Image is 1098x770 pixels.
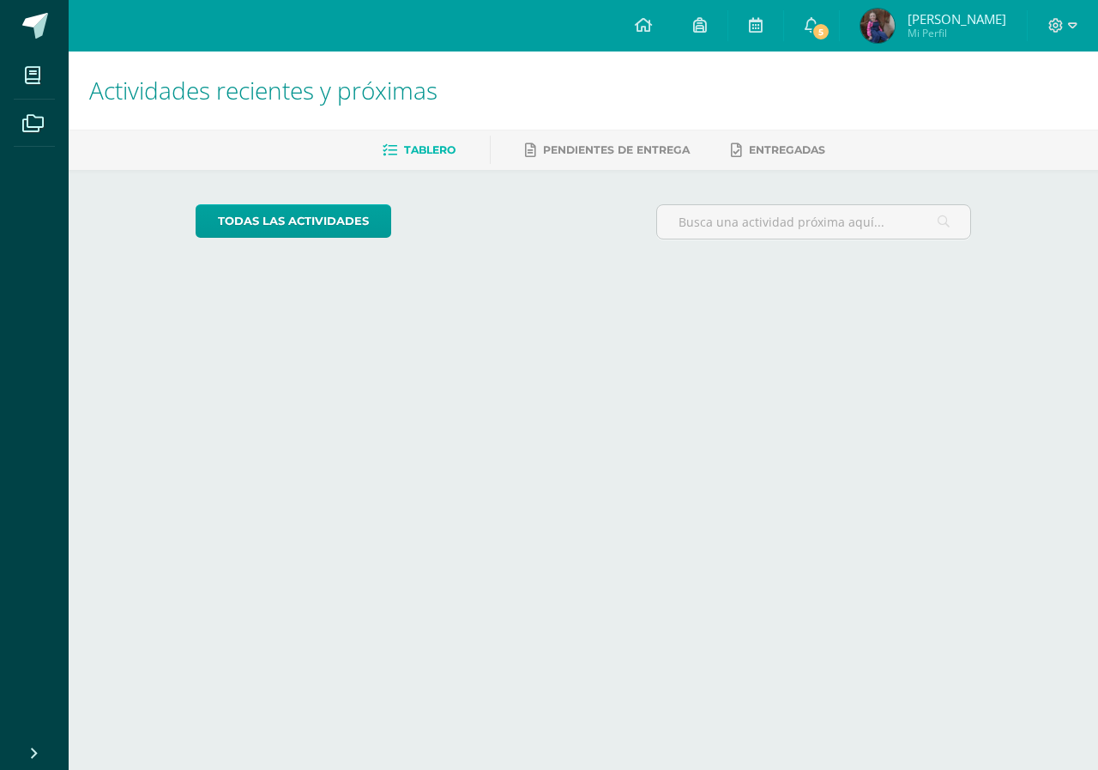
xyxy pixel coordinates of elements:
[404,143,455,156] span: Tablero
[811,22,830,41] span: 5
[908,10,1006,27] span: [PERSON_NAME]
[908,26,1006,40] span: Mi Perfil
[525,136,690,164] a: Pendientes de entrega
[731,136,825,164] a: Entregadas
[89,74,437,106] span: Actividades recientes y próximas
[383,136,455,164] a: Tablero
[860,9,895,43] img: 7309c608190b19cd0ba6ee8393ebc614.png
[196,204,391,238] a: todas las Actividades
[749,143,825,156] span: Entregadas
[657,205,971,239] input: Busca una actividad próxima aquí...
[543,143,690,156] span: Pendientes de entrega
